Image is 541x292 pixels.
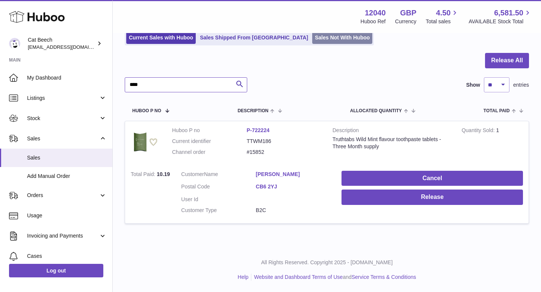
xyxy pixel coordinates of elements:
span: My Dashboard [27,74,107,81]
a: Sales Shipped From [GEOGRAPHIC_DATA] [197,32,311,44]
span: ALLOCATED Quantity [350,108,402,113]
dt: Huboo P no [172,127,247,134]
span: Invoicing and Payments [27,232,99,239]
dd: #15852 [247,149,322,156]
button: Release [342,190,523,205]
button: Release All [485,53,529,68]
a: Website and Dashboard Terms of Use [254,274,343,280]
button: Cancel [342,171,523,186]
strong: GBP [400,8,416,18]
span: 4.50 [436,8,451,18]
span: 6,581.50 [494,8,523,18]
img: Cat@thetruthbrush.com [9,38,20,49]
span: Add Manual Order [27,173,107,180]
td: 1 [456,121,529,165]
span: Usage [27,212,107,219]
div: Currency [395,18,417,25]
strong: Total Paid [131,171,157,179]
dt: Postal Code [181,183,256,192]
span: Total paid [484,108,510,113]
dt: Current identifier [172,138,247,145]
span: Listings [27,95,99,102]
a: Service Terms & Conditions [352,274,416,280]
p: All Rights Reserved. Copyright 2025 - [DOMAIN_NAME] [119,259,535,266]
dt: Name [181,171,256,180]
dt: Customer Type [181,207,256,214]
a: Sales Not With Huboo [312,32,372,44]
span: AVAILABLE Stock Total [468,18,532,25]
strong: 12040 [365,8,386,18]
a: Log out [9,264,103,277]
dd: TTWM186 [247,138,322,145]
span: 10.19 [157,171,170,177]
dt: Channel order [172,149,247,156]
span: Description [237,108,268,113]
a: CB6 2YJ [256,183,331,190]
span: Customer [181,171,204,177]
div: Cat Beech [28,36,95,51]
span: Huboo P no [132,108,161,113]
span: entries [513,81,529,89]
a: Help [238,274,249,280]
div: Huboo Ref [361,18,386,25]
span: [EMAIL_ADDRESS][DOMAIN_NAME] [28,44,110,50]
a: 4.50 Total sales [426,8,459,25]
dd: B2C [256,207,331,214]
a: [PERSON_NAME] [256,171,331,178]
div: Truthtabs Wild Mint flavour toothpaste tablets - Three Month supply [332,136,450,150]
span: Orders [27,192,99,199]
span: Cases [27,253,107,260]
a: Current Sales with Huboo [126,32,196,44]
a: 6,581.50 AVAILABLE Stock Total [468,8,532,25]
li: and [251,274,416,281]
strong: Quantity Sold [462,127,496,135]
strong: Description [332,127,450,136]
span: Stock [27,115,99,122]
span: Total sales [426,18,459,25]
span: Sales [27,135,99,142]
a: P-722224 [247,127,270,133]
span: Sales [27,154,107,161]
dt: User Id [181,196,256,203]
label: Show [466,81,480,89]
img: TTWM186.jpg [131,127,161,157]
